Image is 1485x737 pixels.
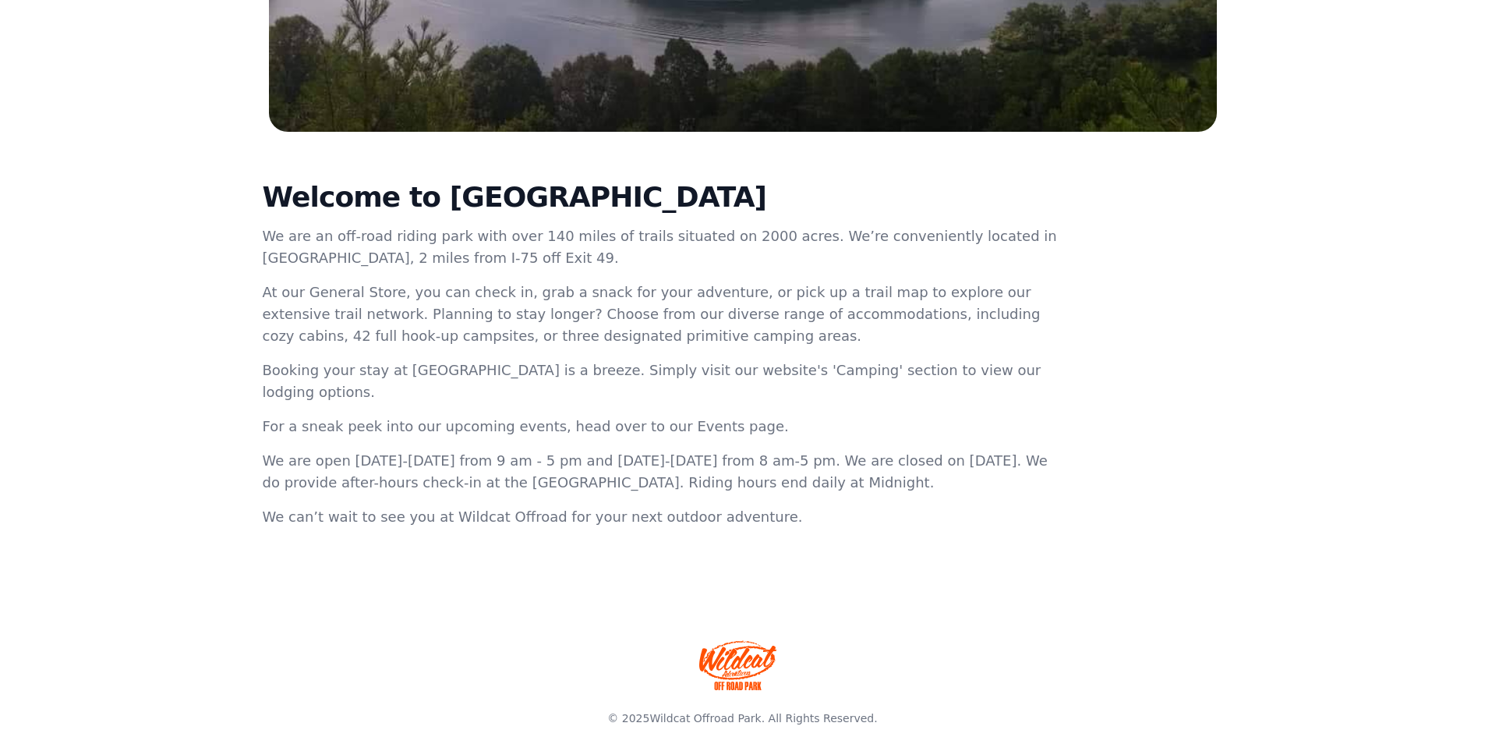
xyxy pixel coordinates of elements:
p: At our General Store, you can check in, grab a snack for your adventure, or pick up a trail map t... [263,282,1061,347]
span: © 2025 . All Rights Reserved. [607,712,877,725]
h2: Welcome to [GEOGRAPHIC_DATA] [263,182,1061,213]
a: Wildcat Offroad Park [649,712,761,725]
p: Booking your stay at [GEOGRAPHIC_DATA] is a breeze. Simply visit our website's 'Camping' section ... [263,360,1061,403]
p: We are open [DATE]-[DATE] from 9 am - 5 pm and [DATE]-[DATE] from 8 am-5 pm. We are closed on [DA... [263,450,1061,494]
p: For a sneak peek into our upcoming events, head over to our Events page. [263,416,1061,438]
p: We are an off-road riding park with over 140 miles of trails situated on 2000 acres. We’re conven... [263,225,1061,269]
p: We can’t wait to see you at Wildcat Offroad for your next outdoor adventure. [263,506,1061,528]
img: Wildcat Offroad park [699,640,777,690]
